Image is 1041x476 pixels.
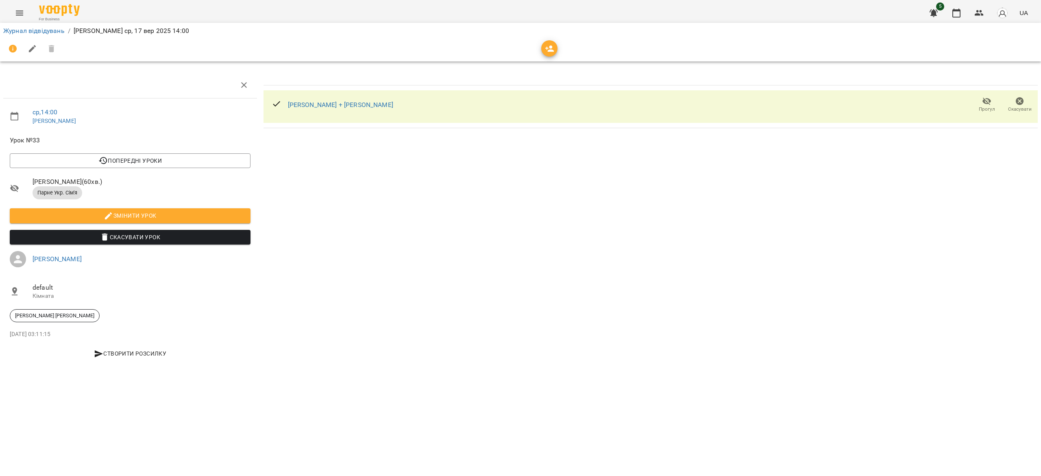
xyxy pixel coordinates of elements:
[3,26,1038,36] nav: breadcrumb
[13,349,247,358] span: Створити розсилку
[16,211,244,221] span: Змінити урок
[10,135,250,145] span: Урок №33
[68,26,70,36] li: /
[979,106,995,113] span: Прогул
[10,208,250,223] button: Змінити урок
[997,7,1008,19] img: avatar_s.png
[1019,9,1028,17] span: UA
[1008,106,1032,113] span: Скасувати
[33,283,250,293] span: default
[33,292,250,300] p: Кімната
[16,156,244,166] span: Попередні уроки
[33,118,76,124] a: [PERSON_NAME]
[33,108,57,116] a: ср , 14:00
[74,26,189,36] p: [PERSON_NAME] ср, 17 вер 2025 14:00
[39,17,80,22] span: For Business
[10,330,250,338] p: [DATE] 03:11:15
[10,346,250,361] button: Створити розсилку
[16,232,244,242] span: Скасувати Урок
[1003,94,1036,116] button: Скасувати
[288,101,393,109] a: [PERSON_NAME] + [PERSON_NAME]
[10,309,100,322] div: [PERSON_NAME] [PERSON_NAME]
[970,94,1003,116] button: Прогул
[10,153,250,168] button: Попередні уроки
[33,255,82,263] a: [PERSON_NAME]
[10,3,29,23] button: Menu
[10,230,250,245] button: Скасувати Урок
[10,312,99,319] span: [PERSON_NAME] [PERSON_NAME]
[33,189,82,197] span: Парне Укр. Сім'я
[1016,5,1031,20] button: UA
[33,177,250,187] span: [PERSON_NAME] ( 60 хв. )
[39,4,80,16] img: Voopty Logo
[936,2,944,11] span: 5
[3,27,65,35] a: Журнал відвідувань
